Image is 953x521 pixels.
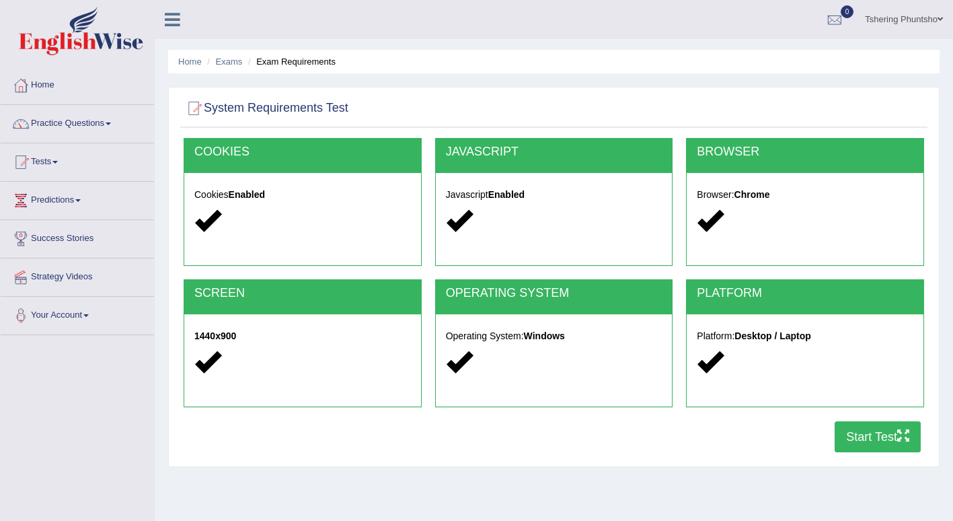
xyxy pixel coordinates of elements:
strong: 1440x900 [194,331,236,341]
span: 0 [841,5,854,18]
button: Start Test [835,421,921,452]
h2: OPERATING SYSTEM [446,287,662,300]
h2: System Requirements Test [184,98,348,118]
a: Predictions [1,182,154,215]
a: Home [1,67,154,100]
h2: BROWSER [697,145,913,159]
li: Exam Requirements [245,55,336,68]
a: Your Account [1,297,154,331]
strong: Windows [524,331,565,341]
h5: Browser: [697,190,913,200]
h5: Cookies [194,190,411,200]
strong: Chrome [734,189,770,200]
strong: Enabled [229,189,265,200]
h2: COOKIES [194,145,411,159]
h5: Javascript [446,190,662,200]
h2: SCREEN [194,287,411,300]
a: Tests [1,143,154,177]
a: Success Stories [1,220,154,254]
a: Home [178,57,202,67]
a: Strategy Videos [1,258,154,292]
a: Exams [216,57,243,67]
a: Practice Questions [1,105,154,139]
h2: PLATFORM [697,287,913,300]
strong: Desktop / Laptop [734,331,811,341]
h2: JAVASCRIPT [446,145,662,159]
h5: Operating System: [446,331,662,341]
h5: Platform: [697,331,913,341]
strong: Enabled [488,189,525,200]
